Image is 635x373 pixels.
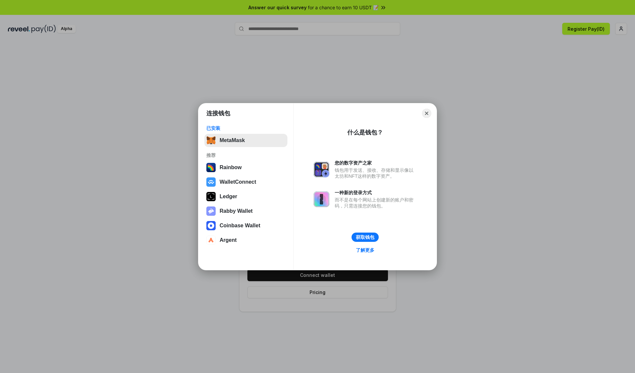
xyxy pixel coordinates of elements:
[204,205,287,218] button: Rabby Wallet
[335,197,417,209] div: 而不是在每个网站上创建新的账户和密码，只需连接您的钱包。
[335,160,417,166] div: 您的数字资产之家
[220,179,256,185] div: WalletConnect
[206,221,216,230] img: svg+xml,%3Csvg%20width%3D%2228%22%20height%3D%2228%22%20viewBox%3D%220%200%2028%2028%22%20fill%3D...
[220,165,242,170] div: Rainbow
[204,175,287,189] button: WalletConnect
[206,125,285,131] div: 已安装
[356,247,374,253] div: 了解更多
[204,161,287,174] button: Rainbow
[204,219,287,232] button: Coinbase Wallet
[206,163,216,172] img: svg+xml,%3Csvg%20width%3D%22120%22%20height%3D%22120%22%20viewBox%3D%220%200%20120%20120%22%20fil...
[206,136,216,145] img: svg+xml,%3Csvg%20fill%3D%22none%22%20height%3D%2233%22%20viewBox%3D%220%200%2035%2033%22%20width%...
[352,233,379,242] button: 获取钱包
[220,208,253,214] div: Rabby Wallet
[220,137,245,143] div: MetaMask
[356,234,374,240] div: 获取钱包
[220,223,260,229] div: Coinbase Wallet
[204,190,287,203] button: Ledger
[206,109,230,117] h1: 连接钱包
[206,152,285,158] div: 推荐
[220,237,237,243] div: Argent
[204,234,287,247] button: Argent
[220,194,237,200] div: Ledger
[206,177,216,187] img: svg+xml,%3Csvg%20width%3D%2228%22%20height%3D%2228%22%20viewBox%3D%220%200%2028%2028%22%20fill%3D...
[206,236,216,245] img: svg+xml,%3Csvg%20width%3D%2228%22%20height%3D%2228%22%20viewBox%3D%220%200%2028%2028%22%20fill%3D...
[206,192,216,201] img: svg+xml,%3Csvg%20xmlns%3D%22http%3A%2F%2Fwww.w3.org%2F2000%2Fsvg%22%20width%3D%2228%22%20height%3...
[335,190,417,196] div: 一种新的登录方式
[335,167,417,179] div: 钱包用于发送、接收、存储和显示像以太坊和NFT这样的数字资产。
[314,162,329,177] img: svg+xml,%3Csvg%20xmlns%3D%22http%3A%2F%2Fwww.w3.org%2F2000%2Fsvg%22%20fill%3D%22none%22%20viewBox...
[314,191,329,207] img: svg+xml,%3Csvg%20xmlns%3D%22http%3A%2F%2Fwww.w3.org%2F2000%2Fsvg%22%20fill%3D%22none%22%20viewBox...
[204,134,287,147] button: MetaMask
[352,246,378,254] a: 了解更多
[347,129,383,136] div: 什么是钱包？
[206,206,216,216] img: svg+xml,%3Csvg%20xmlns%3D%22http%3A%2F%2Fwww.w3.org%2F2000%2Fsvg%22%20fill%3D%22none%22%20viewBox...
[422,109,431,118] button: Close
